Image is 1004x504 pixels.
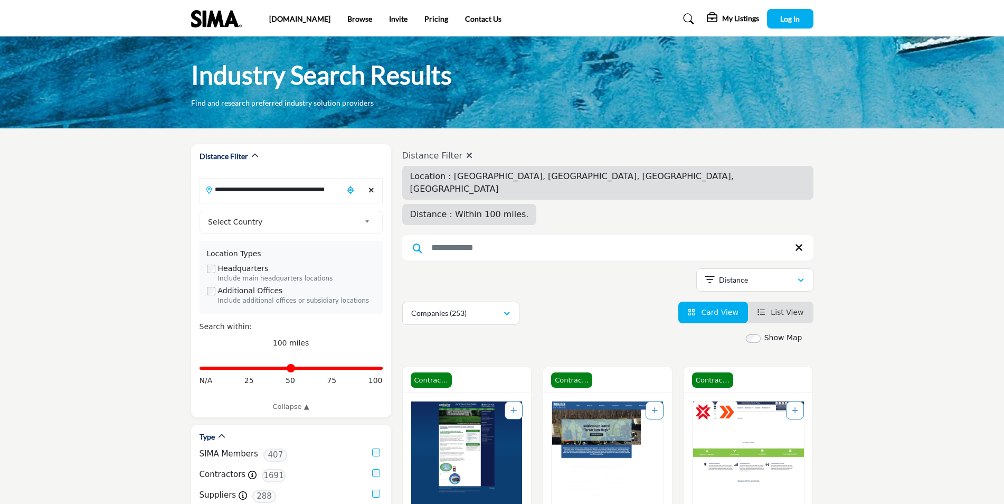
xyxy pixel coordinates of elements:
[767,9,813,29] button: Log In
[200,402,383,412] a: Collapse ▲
[207,248,375,259] div: Location Types
[372,449,380,456] input: SIMA Members checkbox
[465,14,501,23] a: Contact Us
[273,339,309,347] span: 100 miles
[200,448,258,460] label: SIMA Members
[343,179,358,202] div: Choose your current location
[252,490,276,503] span: 288
[719,404,735,420] img: ASM Certified Badge Icon
[200,432,215,442] h2: Type
[200,375,213,386] span: N/A
[551,372,592,388] span: Contractor
[368,375,383,386] span: 100
[424,14,448,23] a: Pricing
[218,274,375,284] div: Include main headquarters locations
[372,490,380,498] input: Suppliers checkbox
[696,268,813,292] button: Distance
[692,372,733,388] span: Contractor
[244,375,254,386] span: 25
[200,179,343,200] input: Search Location
[218,285,283,296] label: Additional Offices
[347,14,372,23] a: Browse
[286,375,295,386] span: 50
[757,308,804,316] a: View List
[327,375,336,386] span: 75
[200,469,246,481] label: Contractors
[262,469,286,482] span: 1691
[402,151,813,161] h4: Distance Filter
[701,308,738,316] span: Card View
[695,404,711,420] img: CSP Certified Badge Icon
[200,151,248,162] h2: Distance Filter
[678,302,748,323] li: Card View
[780,14,800,23] span: Log In
[410,209,529,219] span: Distance : Within 100 miles.
[771,308,803,316] span: List View
[402,235,813,260] input: Search Keyword
[191,98,374,108] p: Find and research preferred industry solution providers
[688,308,738,316] a: View Card
[402,302,519,325] button: Companies (253)
[410,171,734,194] span: Location : [GEOGRAPHIC_DATA], [GEOGRAPHIC_DATA], [GEOGRAPHIC_DATA], [GEOGRAPHIC_DATA]
[673,11,701,27] a: Search
[263,449,287,462] span: 407
[269,14,330,23] a: [DOMAIN_NAME]
[411,372,452,388] span: Contractor
[792,406,798,415] a: Add To List
[707,13,759,25] div: My Listings
[651,406,658,415] a: Add To List
[719,275,748,285] p: Distance
[218,296,375,306] div: Include additional offices or subsidiary locations
[364,179,380,202] div: Clear search location
[411,308,467,319] p: Companies (253)
[722,14,759,23] h5: My Listings
[748,302,813,323] li: List View
[208,216,360,228] span: Select Country
[389,14,408,23] a: Invite
[191,10,247,27] img: Site Logo
[372,469,380,477] input: Contractors checkbox
[191,59,452,91] h1: Industry Search Results
[764,332,802,343] label: Show Map
[218,263,269,274] label: Headquarters
[200,321,383,332] div: Search within:
[510,406,517,415] a: Add To List
[200,489,236,501] label: Suppliers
